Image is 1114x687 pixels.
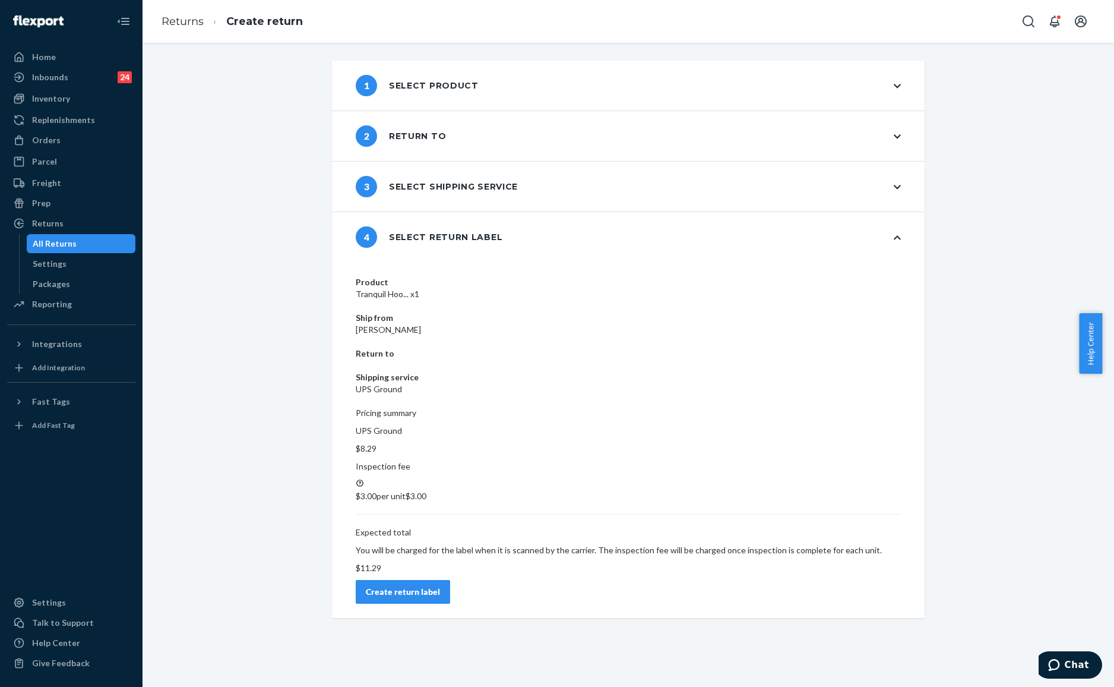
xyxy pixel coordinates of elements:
[32,51,56,63] div: Home
[7,335,135,354] button: Integrations
[356,491,406,501] span: $3.00 per unit
[32,657,90,669] div: Give Feedback
[7,111,135,130] a: Replenishments
[7,89,135,108] a: Inventory
[7,613,135,632] button: Talk to Support
[7,48,135,67] a: Home
[7,358,135,377] a: Add Integration
[32,420,75,430] div: Add Fast Tag
[32,597,66,609] div: Settings
[32,637,80,649] div: Help Center
[152,4,312,39] ol: breadcrumbs
[27,234,136,253] a: All Returns
[33,238,77,250] div: All Returns
[32,396,70,408] div: Fast Tags
[356,348,901,360] dt: Return to
[32,134,61,146] div: Orders
[27,254,136,273] a: Settings
[7,634,135,653] a: Help Center
[33,278,70,290] div: Packages
[1043,10,1066,33] button: Open notifications
[27,275,136,294] a: Packages
[356,75,479,96] div: Select product
[7,593,135,612] a: Settings
[1017,10,1040,33] button: Open Search Box
[356,276,901,288] dt: Product
[112,10,135,33] button: Close Navigation
[162,15,204,28] a: Returns
[7,174,135,193] a: Freight
[32,156,57,168] div: Parcel
[356,490,901,502] p: $3.00
[356,407,901,419] p: Pricing summary
[7,295,135,314] a: Reporting
[226,15,303,28] a: Create return
[32,177,61,189] div: Freight
[32,93,70,105] div: Inventory
[7,68,135,87] a: Inbounds24
[1069,10,1093,33] button: Open account menu
[356,324,901,336] dd: [PERSON_NAME]
[356,226,377,248] span: 4
[356,461,901,472] p: Inspection fee
[7,152,135,171] a: Parcel
[366,586,440,598] div: Create return label
[32,363,85,373] div: Add Integration
[7,214,135,233] a: Returns
[356,371,901,383] dt: Shipping service
[356,312,901,324] dt: Ship from
[7,416,135,435] a: Add Fast Tag
[7,131,135,150] a: Orders
[356,443,901,455] p: $8.29
[356,580,450,604] button: Create return label
[32,338,82,350] div: Integrations
[33,258,67,270] div: Settings
[1039,651,1102,681] iframe: Opens a widget where you can chat to one of our agents
[7,392,135,411] button: Fast Tags
[356,544,901,556] p: You will be charged for the label when it is scanned by the carrier. The inspection fee will be c...
[32,218,64,229] div: Returns
[13,15,64,27] img: Flexport logo
[356,176,518,197] div: Select shipping service
[356,288,901,300] dd: Tranquil Hoo... x1
[356,562,901,574] p: $11.29
[7,654,135,673] button: Give Feedback
[32,71,68,83] div: Inbounds
[356,383,901,395] dd: UPS Ground
[356,425,901,437] p: UPS Ground
[32,114,95,126] div: Replenishments
[1079,313,1102,374] button: Help Center
[356,176,377,197] span: 3
[356,527,901,538] p: Expected total
[356,75,377,96] span: 1
[7,194,135,213] a: Prep
[32,617,94,629] div: Talk to Support
[118,71,132,83] div: 24
[32,197,50,209] div: Prep
[32,298,72,310] div: Reporting
[356,125,377,147] span: 2
[356,125,446,147] div: Return to
[356,226,502,248] div: Select return label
